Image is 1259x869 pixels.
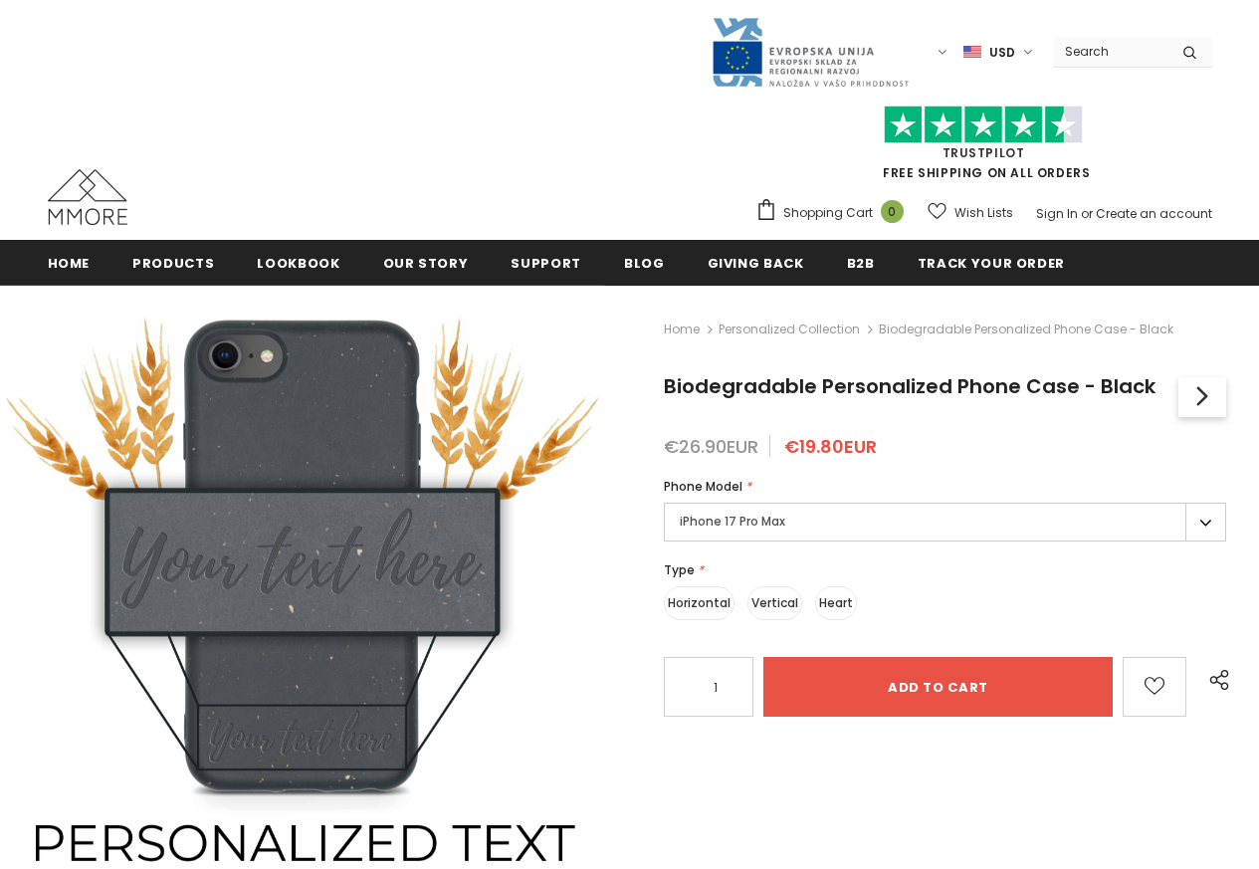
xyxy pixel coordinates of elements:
[48,240,91,285] a: Home
[943,144,1025,161] a: Trustpilot
[708,254,804,273] span: Giving back
[664,372,1155,400] span: Biodegradable Personalized Phone Case - Black
[1053,37,1167,66] input: Search Site
[719,321,860,337] a: Personalized Collection
[783,203,873,223] span: Shopping Cart
[847,254,875,273] span: B2B
[881,200,904,223] span: 0
[257,240,339,285] a: Lookbook
[624,254,665,273] span: Blog
[928,195,1013,230] a: Wish Lists
[963,44,981,61] img: USD
[763,657,1113,717] input: Add to cart
[784,434,877,459] span: €19.80EUR
[1081,205,1093,222] span: or
[383,240,469,285] a: Our Story
[664,318,700,341] a: Home
[664,561,695,578] span: Type
[918,254,1065,273] span: Track your order
[755,114,1212,181] span: FREE SHIPPING ON ALL ORDERS
[884,106,1083,144] img: Trust Pilot Stars
[1096,205,1212,222] a: Create an account
[879,318,1173,341] span: Biodegradable Personalized Phone Case - Black
[511,254,581,273] span: support
[664,503,1226,542] label: iPhone 17 Pro Max
[918,240,1065,285] a: Track your order
[708,240,804,285] a: Giving back
[989,43,1015,63] span: USD
[755,198,914,228] a: Shopping Cart 0
[664,478,742,495] span: Phone Model
[511,240,581,285] a: support
[711,43,910,60] a: Javni Razpis
[48,169,127,225] img: MMORE Cases
[132,254,214,273] span: Products
[815,586,857,620] label: Heart
[624,240,665,285] a: Blog
[847,240,875,285] a: B2B
[954,203,1013,223] span: Wish Lists
[383,254,469,273] span: Our Story
[664,434,758,459] span: €26.90EUR
[1036,205,1078,222] a: Sign In
[747,586,802,620] label: Vertical
[711,16,910,89] img: Javni Razpis
[48,254,91,273] span: Home
[257,254,339,273] span: Lookbook
[132,240,214,285] a: Products
[664,586,734,620] label: Horizontal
